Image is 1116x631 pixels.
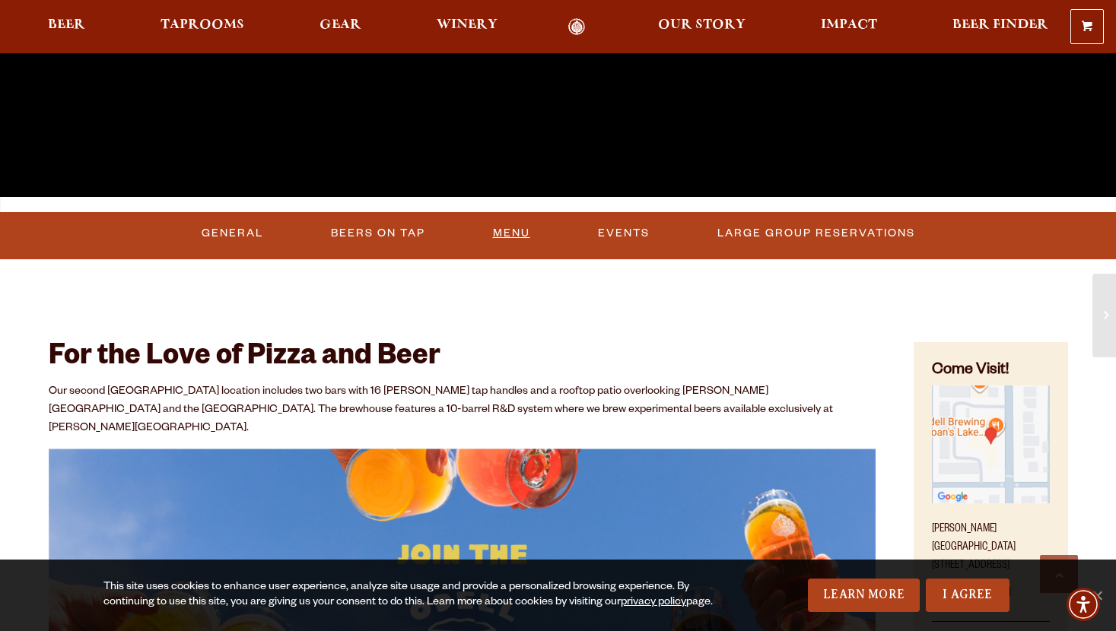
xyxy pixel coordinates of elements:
[943,18,1058,36] a: Beer Finder
[151,18,254,36] a: Taprooms
[427,18,507,36] a: Winery
[821,19,877,31] span: Impact
[49,342,876,376] h2: For the Love of Pizza and Beer
[1040,555,1078,593] a: Scroll to top
[548,18,605,36] a: Odell Home
[932,360,1049,382] h4: Come Visit!
[196,216,269,251] a: General
[325,216,431,251] a: Beers On Tap
[621,597,686,609] a: privacy policy
[811,18,887,36] a: Impact
[932,385,1049,503] img: Small thumbnail of location on map
[38,18,95,36] a: Beer
[161,19,244,31] span: Taprooms
[437,19,498,31] span: Winery
[926,579,1009,612] a: I Agree
[103,580,727,610] div: This site uses cookies to enhance user experience, analyze site usage and provide a personalized ...
[648,18,755,36] a: Our Story
[932,496,1049,508] a: Find on Google Maps (opens in a new window)
[952,19,1048,31] span: Beer Finder
[487,216,536,251] a: Menu
[658,19,746,31] span: Our Story
[808,579,920,612] a: Learn More
[48,19,85,31] span: Beer
[711,216,921,251] a: Large Group Reservations
[320,19,361,31] span: Gear
[1067,588,1100,621] div: Accessibility Menu
[592,216,656,251] a: Events
[310,18,371,36] a: Gear
[932,512,1049,576] p: [PERSON_NAME][GEOGRAPHIC_DATA] [STREET_ADDRESS]
[49,383,876,438] p: Our second [GEOGRAPHIC_DATA] location includes two bars with 16 [PERSON_NAME] tap handles and a r...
